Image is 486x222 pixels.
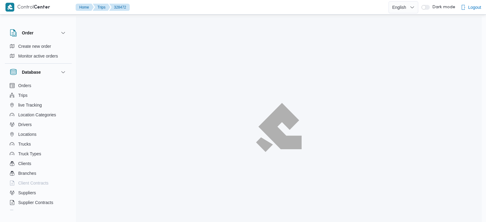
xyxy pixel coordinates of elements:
h3: Order [22,29,33,37]
button: Home [76,4,94,11]
img: ILLA Logo [259,107,298,148]
img: X8yXhbKr1z7QwAAAABJRU5ErkJggg== [5,3,14,12]
button: Orders [7,81,69,90]
button: Monitor active orders [7,51,69,61]
button: Locations [7,129,69,139]
button: Create new order [7,41,69,51]
button: Database [10,69,67,76]
button: 328472 [109,4,130,11]
span: live Tracking [18,101,42,109]
button: Devices [7,207,69,217]
button: Clients [7,159,69,168]
span: Trips [18,92,28,99]
span: Truck Types [18,150,41,157]
button: Trips [7,90,69,100]
span: Trucks [18,140,31,148]
span: Locations [18,131,36,138]
span: Supplier Contracts [18,199,53,206]
span: Monitor active orders [18,52,58,60]
button: Supplier Contracts [7,198,69,207]
span: Clients [18,160,31,167]
span: Branches [18,170,36,177]
span: Drivers [18,121,32,128]
span: Suppliers [18,189,36,196]
button: Client Contracts [7,178,69,188]
span: Client Contracts [18,179,49,187]
button: Suppliers [7,188,69,198]
div: Order [5,41,72,63]
button: Trucks [7,139,69,149]
span: Create new order [18,43,51,50]
div: Database [5,81,72,213]
button: Logout [458,1,484,13]
span: Location Categories [18,111,56,118]
span: Logout [468,4,481,11]
button: Truck Types [7,149,69,159]
button: live Tracking [7,100,69,110]
h3: Database [22,69,41,76]
button: Order [10,29,67,37]
button: Drivers [7,120,69,129]
span: Orders [18,82,31,89]
span: Dark mode [430,5,455,10]
b: Center [34,5,50,10]
button: Branches [7,168,69,178]
button: Location Categories [7,110,69,120]
span: Devices [18,209,33,216]
button: Trips [93,4,110,11]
